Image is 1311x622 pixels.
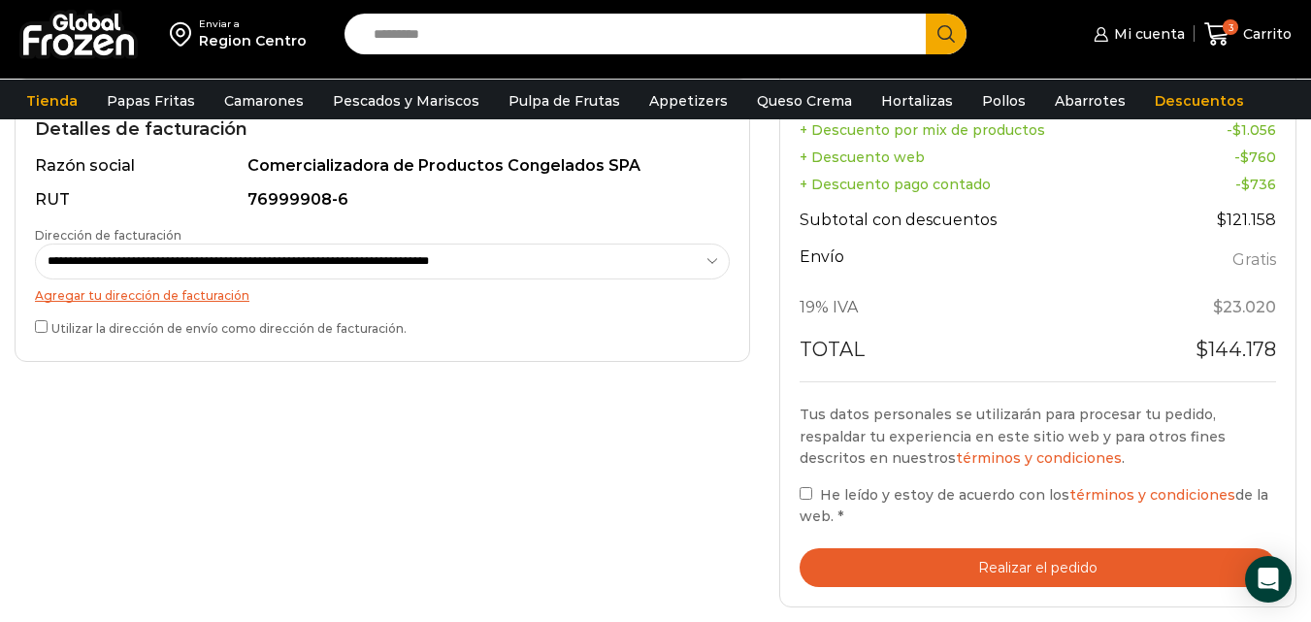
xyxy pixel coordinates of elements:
[1213,298,1223,316] span: $
[1109,24,1185,44] span: Mi cuenta
[1196,338,1208,361] span: $
[35,119,730,141] h2: Detalles de facturación
[35,316,730,337] label: Utilizar la dirección de envío como dirección de facturación.
[800,487,812,500] input: He leído y estoy de acuerdo con lostérminos y condicionesde la web. *
[1240,148,1276,166] bdi: 760
[956,449,1122,467] a: términos y condiciones
[35,244,730,279] select: Dirección de facturación
[1069,486,1235,504] a: términos y condiciones
[1245,556,1292,603] div: Open Intercom Messenger
[800,198,1159,243] th: Subtotal con descuentos
[35,189,244,212] div: RUT
[1204,12,1292,57] a: 3 Carrito
[1159,116,1276,144] td: -
[1241,176,1276,193] bdi: 736
[1241,176,1250,193] span: $
[35,288,249,303] a: Agregar tu dirección de facturación
[323,82,489,119] a: Pescados y Mariscos
[1196,338,1276,361] bdi: 144.178
[972,82,1035,119] a: Pollos
[747,82,862,119] a: Queso Crema
[871,82,963,119] a: Hortalizas
[800,243,1159,286] th: Envío
[1232,246,1276,275] label: Gratis
[1145,82,1254,119] a: Descuentos
[800,144,1159,171] th: + Descuento web
[35,320,48,333] input: Utilizar la dirección de envío como dirección de facturación.
[639,82,737,119] a: Appetizers
[800,116,1159,144] th: + Descuento por mix de productos
[1045,82,1135,119] a: Abarrotes
[1089,15,1184,53] a: Mi cuenta
[1159,171,1276,198] td: -
[247,155,720,178] div: Comercializadora de Productos Congelados SPA
[800,330,1159,380] th: Total
[800,404,1276,469] p: Tus datos personales se utilizarán para procesar tu pedido, respaldar tu experiencia en este siti...
[1213,298,1276,316] span: 23.020
[199,17,307,31] div: Enviar a
[926,14,967,54] button: Search button
[800,286,1159,331] th: 19% IVA
[247,189,720,212] div: 76999908-6
[97,82,205,119] a: Papas Fritas
[1223,19,1238,35] span: 3
[1238,24,1292,44] span: Carrito
[16,82,87,119] a: Tienda
[1217,211,1276,229] bdi: 121.158
[1217,211,1227,229] span: $
[35,155,244,178] div: Razón social
[800,548,1276,588] button: Realizar el pedido
[1232,121,1276,139] bdi: 1.056
[1240,148,1249,166] span: $
[35,227,730,279] label: Dirección de facturación
[837,507,843,525] abbr: requerido
[499,82,630,119] a: Pulpa de Frutas
[199,31,307,50] div: Region Centro
[800,486,1268,525] span: He leído y estoy de acuerdo con los de la web.
[214,82,313,119] a: Camarones
[1159,144,1276,171] td: -
[800,171,1159,198] th: + Descuento pago contado
[170,17,199,50] img: address-field-icon.svg
[1232,121,1241,139] span: $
